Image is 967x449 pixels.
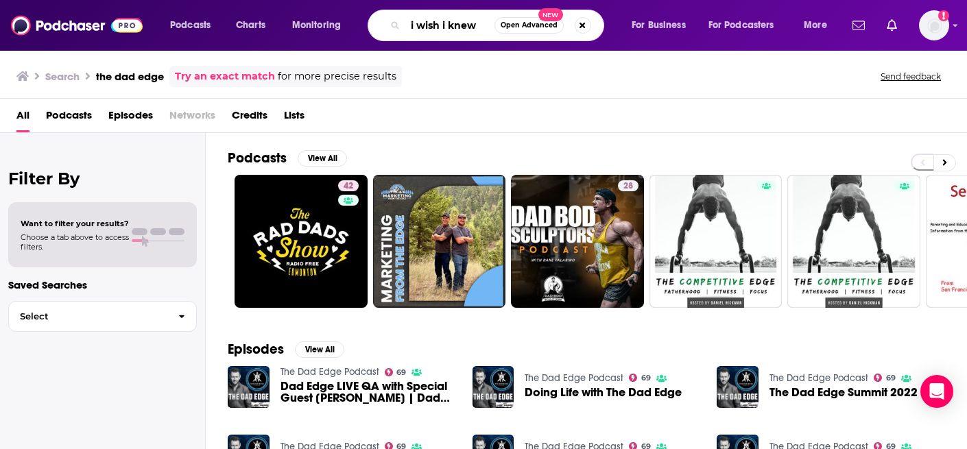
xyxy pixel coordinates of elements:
[525,372,623,384] a: The Dad Edge Podcast
[295,341,344,358] button: View All
[473,366,514,408] img: Doing Life with The Dad Edge
[641,375,651,381] span: 69
[46,104,92,132] a: Podcasts
[283,14,359,36] button: open menu
[919,10,949,40] span: Logged in as megcassidy
[160,14,228,36] button: open menu
[16,104,29,132] a: All
[45,70,80,83] h3: Search
[920,375,953,408] div: Open Intercom Messenger
[338,180,359,191] a: 42
[874,374,896,382] a: 69
[227,14,274,36] a: Charts
[538,8,563,21] span: New
[717,366,759,408] img: The Dad Edge Summit 2022
[21,219,129,228] span: Want to filter your results?
[11,12,143,38] img: Podchaser - Follow, Share and Rate Podcasts
[405,14,494,36] input: Search podcasts, credits, & more...
[228,341,344,358] a: EpisodesView All
[228,149,347,167] a: PodcastsView All
[280,380,456,404] a: Dad Edge LIVE QA with Special Guest Ethan Hagner | Dad Edge Live QA Mastermind
[881,14,903,37] a: Show notifications dropdown
[501,22,558,29] span: Open Advanced
[629,374,651,382] a: 69
[804,16,827,35] span: More
[96,70,164,83] h3: the dad edge
[170,16,211,35] span: Podcasts
[938,10,949,21] svg: Add a profile image
[292,16,341,35] span: Monitoring
[280,366,379,378] a: The Dad Edge Podcast
[847,14,870,37] a: Show notifications dropdown
[21,232,129,252] span: Choose a tab above to access filters.
[919,10,949,40] button: Show profile menu
[228,149,287,167] h2: Podcasts
[919,10,949,40] img: User Profile
[708,16,774,35] span: For Podcasters
[108,104,153,132] a: Episodes
[232,104,267,132] a: Credits
[280,380,456,404] span: Dad Edge LIVE QA with Special Guest [PERSON_NAME] | Dad Edge Live QA Mastermind
[8,278,197,291] p: Saved Searches
[632,16,686,35] span: For Business
[381,10,617,41] div: Search podcasts, credits, & more...
[9,312,167,321] span: Select
[8,169,197,189] h2: Filter By
[236,16,265,35] span: Charts
[794,14,844,36] button: open menu
[169,104,215,132] span: Networks
[700,14,794,36] button: open menu
[876,71,945,82] button: Send feedback
[175,69,275,84] a: Try an exact match
[298,150,347,167] button: View All
[284,104,305,132] a: Lists
[396,369,406,376] span: 69
[235,175,368,308] a: 42
[228,366,270,408] img: Dad Edge LIVE QA with Special Guest Ethan Hagner | Dad Edge Live QA Mastermind
[228,341,284,358] h2: Episodes
[623,180,633,193] span: 28
[511,175,644,308] a: 28
[622,14,703,36] button: open menu
[618,180,638,191] a: 28
[8,301,197,332] button: Select
[525,387,682,398] a: Doing Life with The Dad Edge
[769,387,918,398] a: The Dad Edge Summit 2022
[344,180,353,193] span: 42
[886,375,896,381] span: 69
[494,17,564,34] button: Open AdvancedNew
[385,368,407,376] a: 69
[769,372,868,384] a: The Dad Edge Podcast
[278,69,396,84] span: for more precise results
